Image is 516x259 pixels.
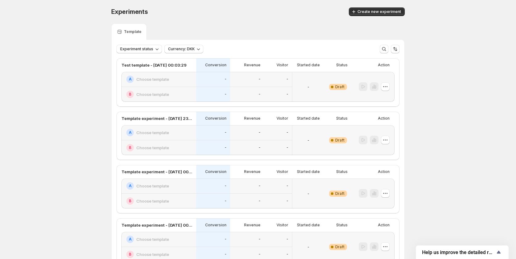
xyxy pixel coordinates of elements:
p: Started date [297,116,320,121]
p: Status [336,116,348,121]
h2: Choose template [136,251,169,257]
p: - [259,199,260,203]
h2: A [129,130,132,135]
p: - [307,191,309,197]
p: Action [378,63,390,68]
p: Visitor [277,116,288,121]
p: Visitor [277,169,288,174]
p: Revenue [244,169,260,174]
p: Revenue [244,116,260,121]
p: - [307,137,309,143]
p: - [259,130,260,135]
h2: A [129,183,132,188]
button: Show survey - Help us improve the detailed report for A/B campaigns [422,249,502,256]
p: - [259,183,260,188]
p: Action [378,116,390,121]
span: Draft [335,245,345,249]
p: - [259,145,260,150]
span: Help us improve the detailed report for A/B campaigns [422,249,495,255]
p: Test template - [DATE] 00:03:29 [121,62,187,68]
h2: Choose template [136,76,169,82]
p: Template experiment - [DATE] 23:54:41 [121,115,192,121]
h2: Choose template [136,145,169,151]
h2: Choose template [136,236,169,242]
span: Currency: DKK [168,47,195,51]
p: - [225,183,226,188]
span: Experiment status [120,47,153,51]
span: Draft [335,138,345,143]
p: - [259,77,260,82]
p: - [259,252,260,257]
p: Started date [297,169,320,174]
p: - [259,92,260,97]
p: - [225,199,226,203]
p: - [225,77,226,82]
h2: B [129,199,131,203]
h2: A [129,237,132,242]
h2: Choose template [136,129,169,136]
h2: B [129,145,131,150]
p: - [259,237,260,242]
p: - [225,145,226,150]
p: - [286,252,288,257]
h2: Choose template [136,91,169,97]
button: Currency: DKK [164,45,203,53]
p: - [225,92,226,97]
p: Status [336,223,348,228]
p: - [225,130,226,135]
h2: B [129,252,131,257]
button: Experiment status [116,45,162,53]
p: Conversion [205,63,226,68]
p: - [225,237,226,242]
p: Started date [297,223,320,228]
p: Template [124,29,142,34]
p: - [286,237,288,242]
p: - [286,130,288,135]
p: Conversion [205,116,226,121]
p: Status [336,63,348,68]
p: Action [378,223,390,228]
p: - [307,84,309,90]
p: Revenue [244,63,260,68]
p: Conversion [205,169,226,174]
span: Experiments [111,8,148,15]
p: - [307,244,309,250]
span: Draft [335,84,345,89]
span: Draft [335,191,345,196]
p: - [286,77,288,82]
p: - [286,199,288,203]
h2: Choose template [136,183,169,189]
p: - [286,183,288,188]
p: Action [378,169,390,174]
button: Create new experiment [349,7,405,16]
p: Visitor [277,223,288,228]
h2: B [129,92,131,97]
p: Visitor [277,63,288,68]
span: Create new experiment [357,9,401,14]
p: - [286,145,288,150]
p: Revenue [244,223,260,228]
h2: A [129,77,132,82]
p: Conversion [205,223,226,228]
h2: Choose template [136,198,169,204]
p: Template experiment - [DATE] 00:02:46 [121,222,192,228]
p: Status [336,169,348,174]
button: Sort the results [391,45,400,53]
p: - [225,252,226,257]
p: Template experiment - [DATE] 00:01:52 [121,169,192,175]
p: - [286,92,288,97]
p: Started date [297,63,320,68]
